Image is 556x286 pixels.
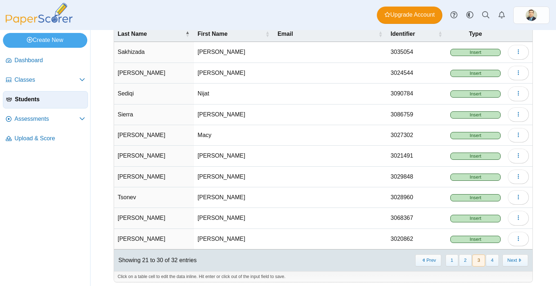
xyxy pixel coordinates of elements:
[114,104,194,125] td: Sierra
[114,167,194,187] td: [PERSON_NAME]
[446,255,458,266] button: 1
[3,130,88,148] a: Upload & Score
[450,236,501,243] span: Insert
[450,90,501,98] span: Insert
[502,255,528,266] button: Next
[450,49,501,56] span: Insert
[14,115,79,123] span: Assessments
[3,111,88,128] a: Assessments
[438,26,442,42] span: Identifier : Activate to sort
[3,91,88,108] a: Students
[450,132,501,139] span: Insert
[198,31,228,37] span: First Name
[469,31,482,37] span: Type
[194,63,274,84] td: [PERSON_NAME]
[114,63,194,84] td: [PERSON_NAME]
[387,63,447,84] td: 3024544
[450,153,501,160] span: Insert
[114,42,194,63] td: Sakhizada
[387,167,447,187] td: 3029848
[114,229,194,249] td: [PERSON_NAME]
[14,56,85,64] span: Dashboard
[194,229,274,249] td: [PERSON_NAME]
[114,271,532,282] div: Click on a table cell to edit the data inline. Hit enter or click out of the input field to save.
[387,187,447,208] td: 3028960
[459,255,472,266] button: 2
[513,7,549,24] a: ps.j6OAqAkzd5XGsS39
[450,111,501,119] span: Insert
[378,26,383,42] span: Email : Activate to sort
[194,167,274,187] td: [PERSON_NAME]
[278,31,293,37] span: Email
[185,26,190,42] span: Last Name : Activate to invert sorting
[450,194,501,201] span: Insert
[3,20,75,26] a: PaperScorer
[114,84,194,104] td: Sediqi
[387,42,447,63] td: 3035054
[3,52,88,69] a: Dashboard
[414,255,528,266] nav: pagination
[450,174,501,181] span: Insert
[526,9,537,21] span: Troy Lohmeyer
[194,84,274,104] td: Nijat
[114,208,194,229] td: [PERSON_NAME]
[194,125,274,146] td: Macy
[377,7,442,24] a: Upgrade Account
[194,187,274,208] td: [PERSON_NAME]
[387,84,447,104] td: 3090784
[472,255,485,266] button: 3
[384,11,435,19] span: Upgrade Account
[415,255,441,266] button: Previous
[194,42,274,63] td: [PERSON_NAME]
[387,146,447,166] td: 3021491
[194,146,274,166] td: [PERSON_NAME]
[114,146,194,166] td: [PERSON_NAME]
[387,208,447,229] td: 3068367
[387,104,447,125] td: 3086759
[450,70,501,77] span: Insert
[118,31,147,37] span: Last Name
[3,33,87,47] a: Create New
[387,125,447,146] td: 3027302
[15,95,85,103] span: Students
[114,187,194,208] td: Tsonev
[194,104,274,125] td: [PERSON_NAME]
[14,76,79,84] span: Classes
[114,249,197,271] div: Showing 21 to 30 of 32 entries
[486,255,498,266] button: 4
[3,3,75,25] img: PaperScorer
[14,135,85,142] span: Upload & Score
[450,215,501,222] span: Insert
[114,125,194,146] td: [PERSON_NAME]
[391,31,415,37] span: Identifier
[526,9,537,21] img: ps.j6OAqAkzd5XGsS39
[3,72,88,89] a: Classes
[387,229,447,249] td: 3020862
[494,7,510,23] a: Alerts
[265,26,270,42] span: First Name : Activate to sort
[194,208,274,229] td: [PERSON_NAME]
